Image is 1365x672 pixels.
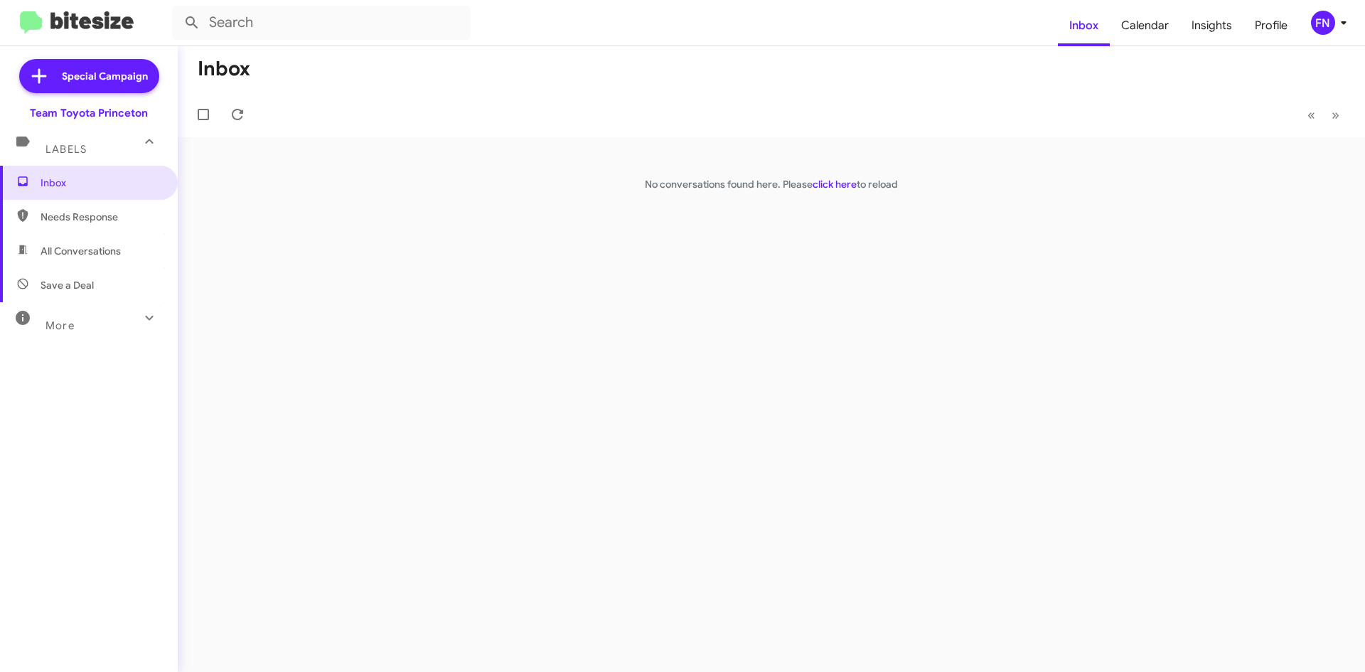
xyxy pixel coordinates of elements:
[1110,5,1180,46] a: Calendar
[41,210,161,224] span: Needs Response
[1300,100,1348,129] nav: Page navigation example
[41,176,161,190] span: Inbox
[45,143,87,156] span: Labels
[1307,106,1315,124] span: «
[19,59,159,93] a: Special Campaign
[172,6,471,40] input: Search
[1311,11,1335,35] div: FN
[1323,100,1348,129] button: Next
[1180,5,1243,46] a: Insights
[30,106,148,120] div: Team Toyota Princeton
[1243,5,1299,46] a: Profile
[1299,11,1349,35] button: FN
[62,69,148,83] span: Special Campaign
[813,178,857,191] a: click here
[1299,100,1324,129] button: Previous
[198,58,250,80] h1: Inbox
[45,319,75,332] span: More
[1058,5,1110,46] a: Inbox
[1332,106,1339,124] span: »
[41,278,94,292] span: Save a Deal
[178,177,1365,191] p: No conversations found here. Please to reload
[41,244,121,258] span: All Conversations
